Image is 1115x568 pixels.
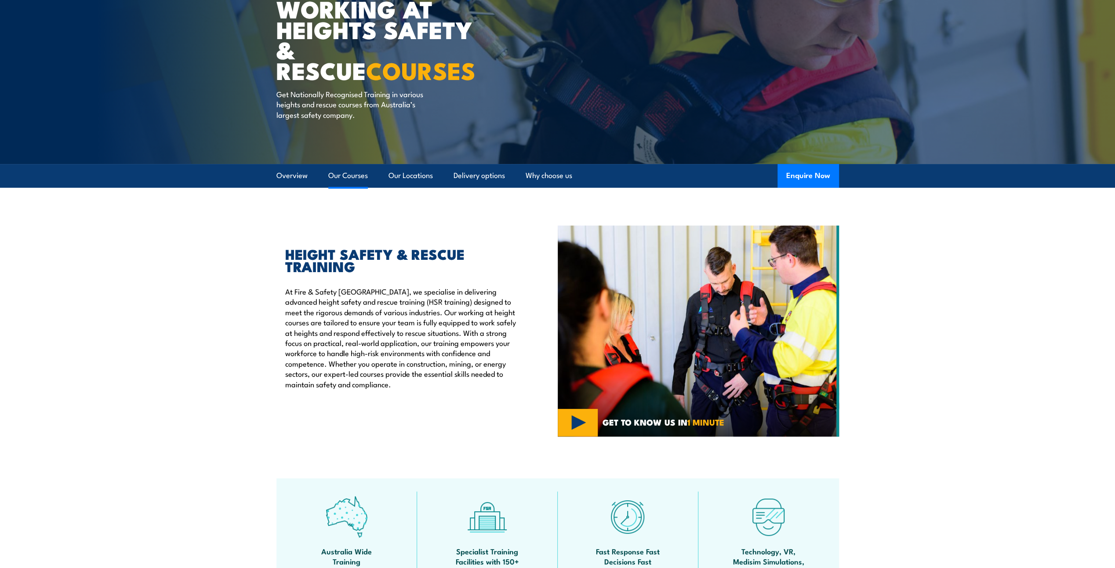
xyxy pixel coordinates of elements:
a: Our Locations [389,164,433,187]
img: auswide-icon [326,496,367,538]
span: GET TO KNOW US IN [603,418,724,426]
img: tech-icon [748,496,789,538]
img: Fire & Safety Australia offer working at heights courses and training [558,226,839,437]
strong: 1 MINUTE [687,415,724,428]
p: At Fire & Safety [GEOGRAPHIC_DATA], we specialise in delivering advanced height safety and rescue... [285,286,517,389]
p: Get Nationally Recognised Training in various heights and rescue courses from Australia’s largest... [276,89,437,120]
a: Why choose us [526,164,572,187]
img: fast-icon [607,496,649,538]
a: Delivery options [454,164,505,187]
h2: HEIGHT SAFETY & RESCUE TRAINING [285,248,517,272]
button: Enquire Now [777,164,839,188]
a: Our Courses [328,164,368,187]
img: facilities-icon [466,496,508,538]
strong: COURSES [366,51,476,88]
a: Overview [276,164,308,187]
